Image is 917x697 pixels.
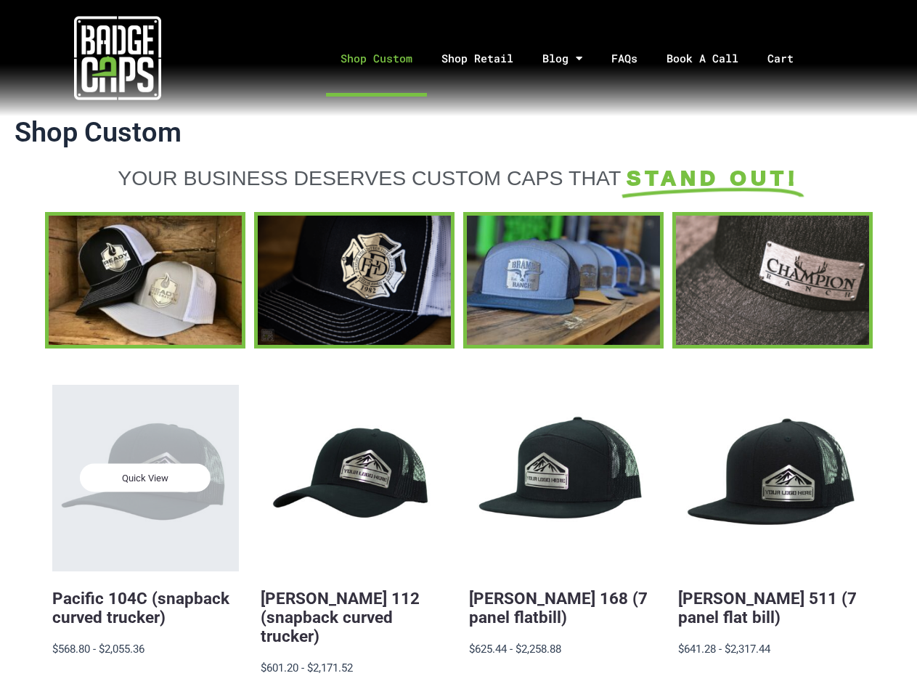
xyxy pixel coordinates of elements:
a: [PERSON_NAME] 511 (7 panel flat bill) [678,589,857,627]
button: BadgeCaps - Richardson 112 [261,385,447,571]
img: badgecaps white logo with green acccent [74,15,161,102]
a: Shop Custom [326,20,427,97]
button: BadgeCaps - Pacific 104C Quick View [52,385,239,571]
span: YOUR BUSINESS DESERVES CUSTOM CAPS THAT [118,166,621,189]
span: $625.44 - $2,258.88 [469,643,561,656]
button: BadgeCaps - Richardson 168 [469,385,656,571]
iframe: Chat Widget [844,627,917,697]
a: Cart [753,20,826,97]
a: YOUR BUSINESS DESERVES CUSTOM CAPS THAT STAND OUT! [52,166,865,190]
a: Pacific 104C (snapback curved trucker) [52,589,229,627]
a: Blog [528,20,597,97]
span: $568.80 - $2,055.36 [52,643,144,656]
button: BadgeCaps - Richardson 511 [678,385,865,571]
a: FFD BadgeCaps Fire Department Custom unique apparel [254,212,455,348]
a: [PERSON_NAME] 168 (7 panel flatbill) [469,589,648,627]
h1: Shop Custom [15,116,902,150]
span: $601.20 - $2,171.52 [261,661,353,674]
a: Book A Call [652,20,753,97]
nav: Menu [235,20,917,97]
span: Quick View [80,464,211,492]
a: FAQs [597,20,652,97]
a: Shop Retail [427,20,528,97]
span: $641.28 - $2,317.44 [678,643,770,656]
a: [PERSON_NAME] 112 (snapback curved trucker) [261,589,420,645]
